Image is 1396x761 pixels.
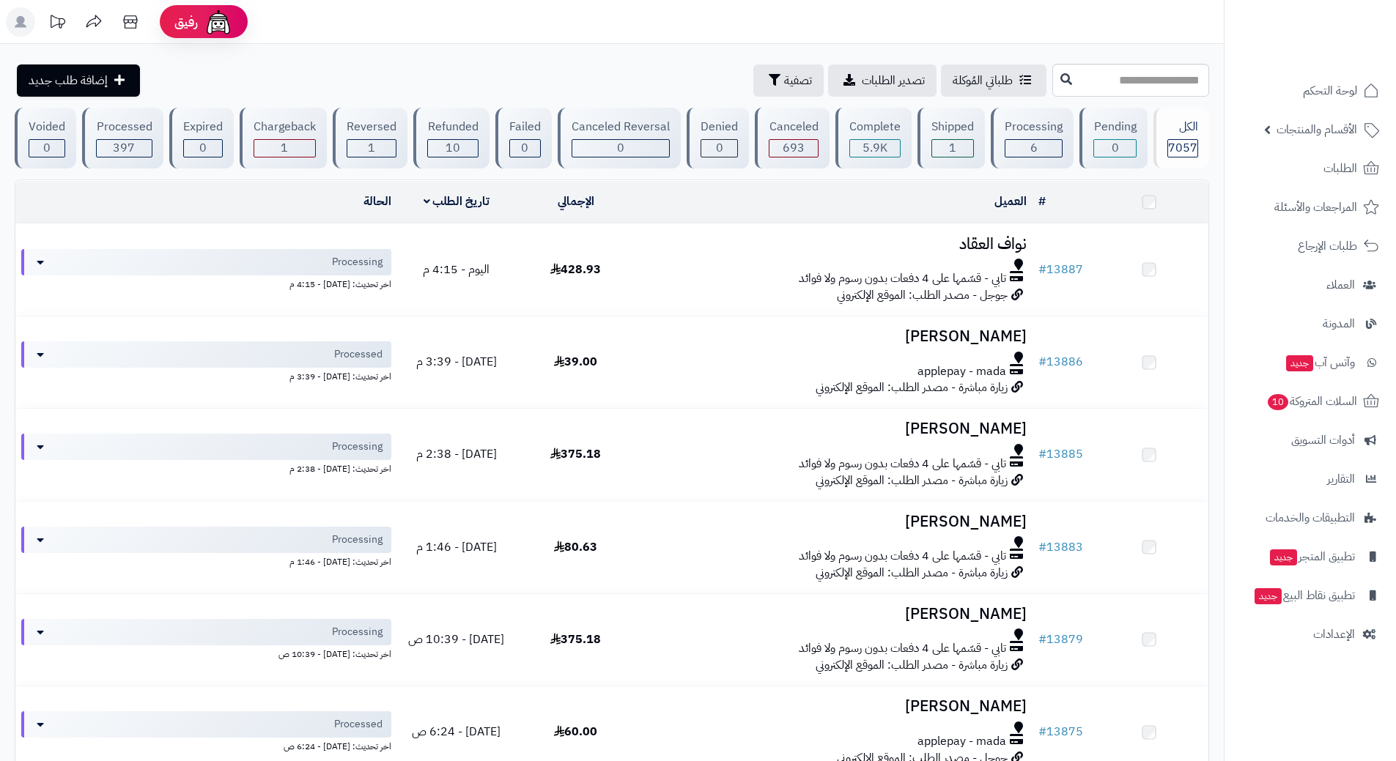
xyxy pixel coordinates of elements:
span: المراجعات والأسئلة [1274,197,1357,218]
img: logo-2.png [1296,36,1382,67]
div: 693 [769,140,817,157]
span: [DATE] - 2:38 م [416,445,497,463]
span: لوحة التحكم [1303,81,1357,101]
span: 0 [199,139,207,157]
span: 6 [1030,139,1038,157]
a: Failed 0 [492,108,555,168]
a: الإعدادات [1233,617,1387,652]
span: 5.9K [863,139,887,157]
div: 0 [29,140,64,157]
div: 0 [701,140,737,157]
span: 375.18 [550,631,601,648]
button: تصفية [753,64,824,97]
span: 1 [368,139,375,157]
span: applepay - mada [917,733,1006,750]
span: زيارة مباشرة - مصدر الطلب: الموقع الإلكتروني [816,379,1008,396]
h3: [PERSON_NAME] [641,606,1027,623]
span: طلبات الإرجاع [1298,236,1357,256]
a: تطبيق نقاط البيعجديد [1233,578,1387,613]
div: 0 [510,140,540,157]
a: Chargeback 1 [237,108,330,168]
span: Processed [334,347,383,362]
span: رفيق [174,13,198,31]
span: تطبيق نقاط البيع [1253,585,1355,606]
div: اخر تحديث: [DATE] - 6:24 ص [21,738,391,753]
a: Canceled Reversal 0 [555,108,684,168]
div: 0 [184,140,222,157]
span: 0 [521,139,528,157]
span: 80.63 [554,538,597,556]
div: 6 [1005,140,1062,157]
a: Reversed 1 [330,108,410,168]
a: Complete 5.9K [832,108,915,168]
span: [DATE] - 3:39 م [416,353,497,371]
a: Refunded 10 [410,108,492,168]
span: تصدير الطلبات [862,72,925,89]
a: المدونة [1233,306,1387,341]
div: Pending [1093,119,1136,136]
div: 397 [97,140,151,157]
span: التطبيقات والخدمات [1266,508,1355,528]
a: العميل [994,193,1027,210]
span: Processing [332,255,383,270]
span: 0 [43,139,51,157]
span: جديد [1286,355,1313,371]
div: Chargeback [254,119,316,136]
div: Refunded [427,119,478,136]
a: #13887 [1038,261,1083,278]
span: العملاء [1326,275,1355,295]
span: 39.00 [554,353,597,371]
span: 0 [1112,139,1119,157]
span: الطلبات [1323,158,1357,179]
div: اخر تحديث: [DATE] - 3:39 م [21,368,391,383]
span: Processed [334,717,383,732]
a: إضافة طلب جديد [17,64,140,97]
div: 5948 [850,140,900,157]
span: جديد [1270,549,1297,565]
div: 0 [1094,140,1135,157]
a: # [1038,193,1046,210]
div: الكل [1167,119,1198,136]
a: السلات المتروكة10 [1233,384,1387,419]
a: وآتس آبجديد [1233,345,1387,380]
div: اخر تحديث: [DATE] - 2:38 م [21,460,391,475]
span: زيارة مباشرة - مصدر الطلب: الموقع الإلكتروني [816,472,1008,489]
div: اخر تحديث: [DATE] - 10:39 ص [21,645,391,661]
span: # [1038,723,1046,740]
span: 0 [716,139,723,157]
a: #13875 [1038,723,1083,740]
span: [DATE] - 1:46 م [416,538,497,556]
span: 60.00 [554,723,597,740]
a: المراجعات والأسئلة [1233,190,1387,225]
a: Voided 0 [12,108,79,168]
span: 10 [1268,394,1288,410]
span: تابي - قسّمها على 4 دفعات بدون رسوم ولا فوائد [799,548,1006,565]
span: 7057 [1168,139,1197,157]
a: Processed 397 [79,108,166,168]
span: تابي - قسّمها على 4 دفعات بدون رسوم ولا فوائد [799,640,1006,657]
span: 0 [617,139,624,157]
a: #13886 [1038,353,1083,371]
a: طلبات الإرجاع [1233,229,1387,264]
span: جوجل - مصدر الطلب: الموقع الإلكتروني [837,286,1008,304]
span: # [1038,538,1046,556]
h3: [PERSON_NAME] [641,328,1027,345]
h3: [PERSON_NAME] [641,698,1027,715]
span: Processing [332,625,383,639]
span: طلباتي المُوكلة [953,72,1013,89]
span: [DATE] - 6:24 ص [412,723,501,740]
a: الإجمالي [558,193,594,210]
a: Shipped 1 [915,108,988,168]
div: Reversed [347,119,396,136]
span: تطبيق المتجر [1268,546,1355,567]
h3: [PERSON_NAME] [641,420,1027,437]
span: # [1038,631,1046,648]
span: تابي - قسّمها على 4 دفعات بدون رسوم ولا فوائد [799,456,1006,472]
a: #13885 [1038,445,1083,463]
span: إضافة طلب جديد [29,72,108,89]
div: 1 [932,140,973,157]
span: 10 [446,139,460,157]
span: 375.18 [550,445,601,463]
span: [DATE] - 10:39 ص [408,631,504,648]
span: # [1038,353,1046,371]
